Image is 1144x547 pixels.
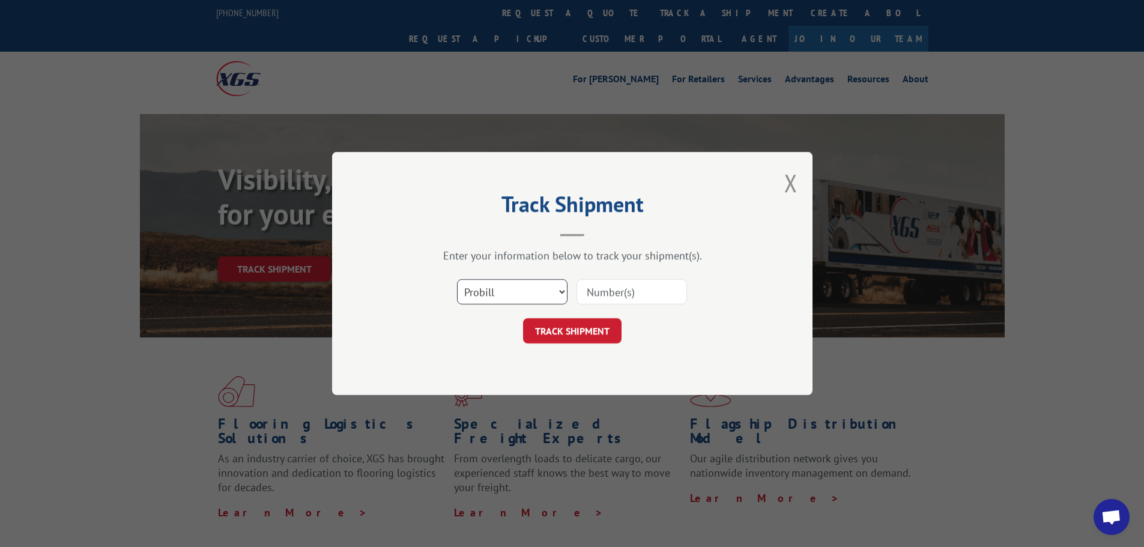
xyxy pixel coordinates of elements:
div: Enter your information below to track your shipment(s). [392,249,752,262]
button: Close modal [784,167,797,199]
div: Open chat [1094,499,1130,535]
input: Number(s) [577,279,687,304]
h2: Track Shipment [392,196,752,219]
button: TRACK SHIPMENT [523,318,622,343]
